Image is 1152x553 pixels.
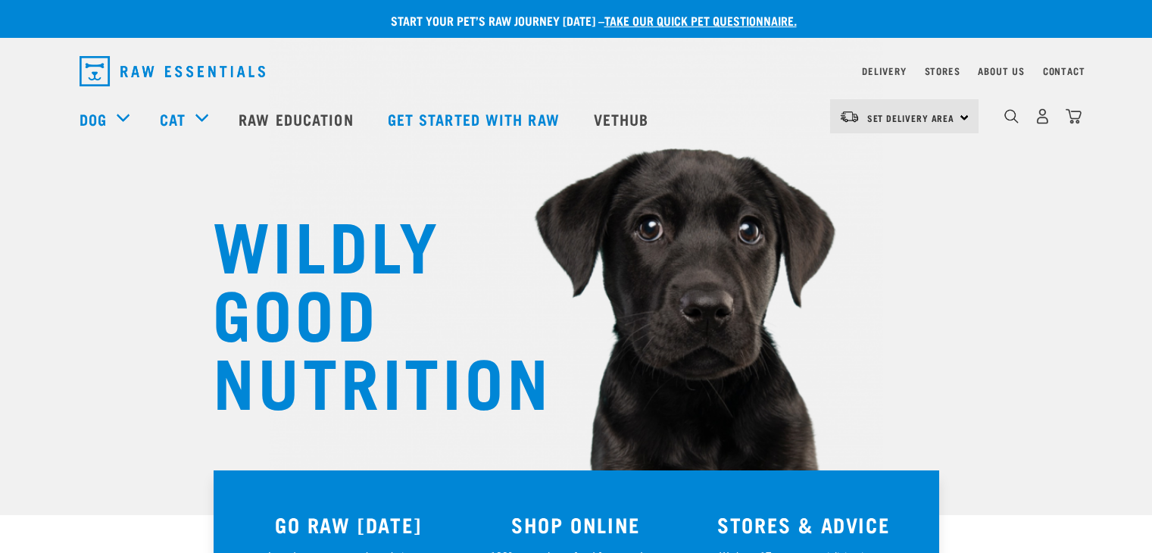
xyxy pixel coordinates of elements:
[1035,108,1051,124] img: user.png
[1043,68,1085,73] a: Contact
[213,208,516,413] h1: WILDLY GOOD NUTRITION
[699,513,909,536] h3: STORES & ADVICE
[604,17,797,23] a: take our quick pet questionnaire.
[867,115,955,120] span: Set Delivery Area
[471,513,681,536] h3: SHOP ONLINE
[67,50,1085,92] nav: dropdown navigation
[839,110,860,123] img: van-moving.png
[862,68,906,73] a: Delivery
[244,513,454,536] h3: GO RAW [DATE]
[80,108,107,130] a: Dog
[579,89,668,149] a: Vethub
[1066,108,1082,124] img: home-icon@2x.png
[80,56,265,86] img: Raw Essentials Logo
[223,89,372,149] a: Raw Education
[978,68,1024,73] a: About Us
[1004,109,1019,123] img: home-icon-1@2x.png
[925,68,960,73] a: Stores
[160,108,186,130] a: Cat
[373,89,579,149] a: Get started with Raw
